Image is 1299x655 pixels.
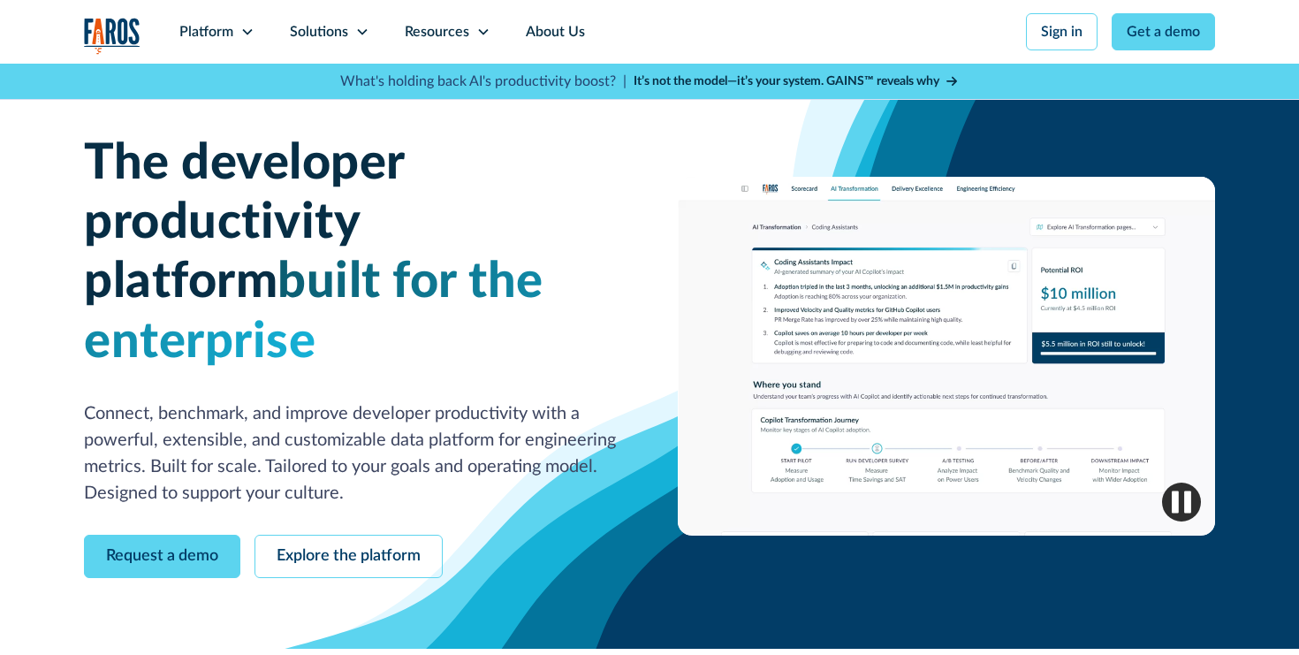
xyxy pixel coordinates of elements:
[340,71,627,92] p: What's holding back AI's productivity boost? |
[84,18,141,54] img: Logo of the analytics and reporting company Faros.
[634,72,959,91] a: It’s not the model—it’s your system. GAINS™ reveals why
[290,21,348,42] div: Solutions
[84,257,543,366] span: built for the enterprise
[1112,13,1215,50] a: Get a demo
[1162,483,1201,522] img: Pause video
[254,535,443,578] a: Explore the platform
[405,21,469,42] div: Resources
[179,21,233,42] div: Platform
[84,134,621,372] h1: The developer productivity platform
[84,535,240,578] a: Request a demo
[1026,13,1098,50] a: Sign in
[84,400,621,506] p: Connect, benchmark, and improve developer productivity with a powerful, extensible, and customiza...
[84,18,141,54] a: home
[634,75,939,88] strong: It’s not the model—it’s your system. GAINS™ reveals why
